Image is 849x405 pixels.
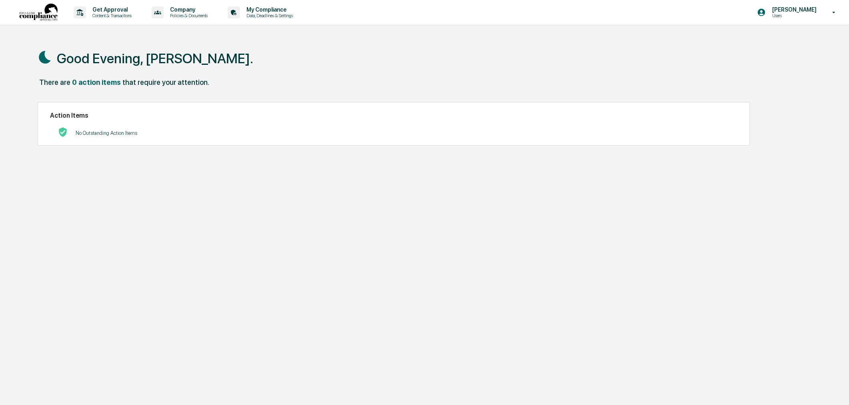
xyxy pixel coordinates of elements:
p: [PERSON_NAME] [766,6,821,13]
p: Content & Transactions [86,13,136,18]
p: Get Approval [86,6,136,13]
div: that require your attention. [122,78,209,86]
p: Users [766,13,821,18]
img: logo [19,4,58,22]
p: Company [164,6,212,13]
p: Data, Deadlines & Settings [240,13,297,18]
img: No Actions logo [58,127,68,137]
h1: Good Evening, [PERSON_NAME]. [57,50,253,66]
div: 0 action items [72,78,121,86]
div: There are [39,78,70,86]
h2: Action Items [50,112,738,119]
p: My Compliance [240,6,297,13]
p: No Outstanding Action Items [76,130,137,136]
p: Policies & Documents [164,13,212,18]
